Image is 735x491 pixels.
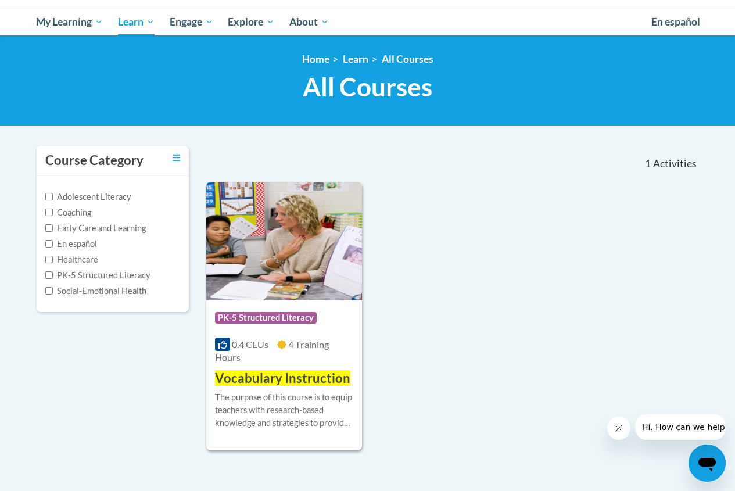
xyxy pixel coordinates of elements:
span: En español [651,16,700,28]
span: Explore [228,15,274,29]
label: PK-5 Structured Literacy [45,269,150,282]
a: Home [302,53,329,65]
div: Main menu [28,9,708,35]
label: Early Care and Learning [45,222,146,235]
a: Explore [220,9,282,35]
input: Checkbox for Options [45,240,53,248]
span: Engage [170,15,213,29]
iframe: Button to launch messaging window [689,445,726,482]
span: PK-5 Structured Literacy [215,312,317,324]
div: The purpose of this course is to equip teachers with research-based knowledge and strategies to p... [215,391,353,429]
img: Course Logo [206,182,362,300]
span: My Learning [36,15,103,29]
input: Checkbox for Options [45,209,53,216]
a: Learn [110,9,162,35]
a: Engage [162,9,221,35]
input: Checkbox for Options [45,193,53,200]
a: En español [644,10,708,34]
label: En español [45,238,97,250]
iframe: Close message [607,417,630,440]
a: All Courses [382,53,433,65]
span: Activities [653,157,697,170]
input: Checkbox for Options [45,287,53,295]
span: Vocabulary Instruction [215,370,350,386]
a: About [282,9,336,35]
span: Learn [118,15,155,29]
h3: Course Category [45,152,144,170]
a: My Learning [29,9,111,35]
label: Coaching [45,206,91,219]
input: Checkbox for Options [45,271,53,279]
a: Course LogoPK-5 Structured Literacy0.4 CEUs4 Training Hours Vocabulary InstructionThe purpose of ... [206,182,362,450]
label: Healthcare [45,253,98,266]
span: 0.4 CEUs [232,339,268,350]
label: Adolescent Literacy [45,191,131,203]
a: Toggle collapse [173,152,180,164]
span: All Courses [303,71,432,102]
span: Hi. How can we help? [7,8,94,17]
input: Checkbox for Options [45,256,53,263]
label: Social-Emotional Health [45,285,146,298]
iframe: Message from company [635,414,726,440]
input: Checkbox for Options [45,224,53,232]
span: About [289,15,329,29]
span: 1 [645,157,651,170]
a: Learn [343,53,368,65]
